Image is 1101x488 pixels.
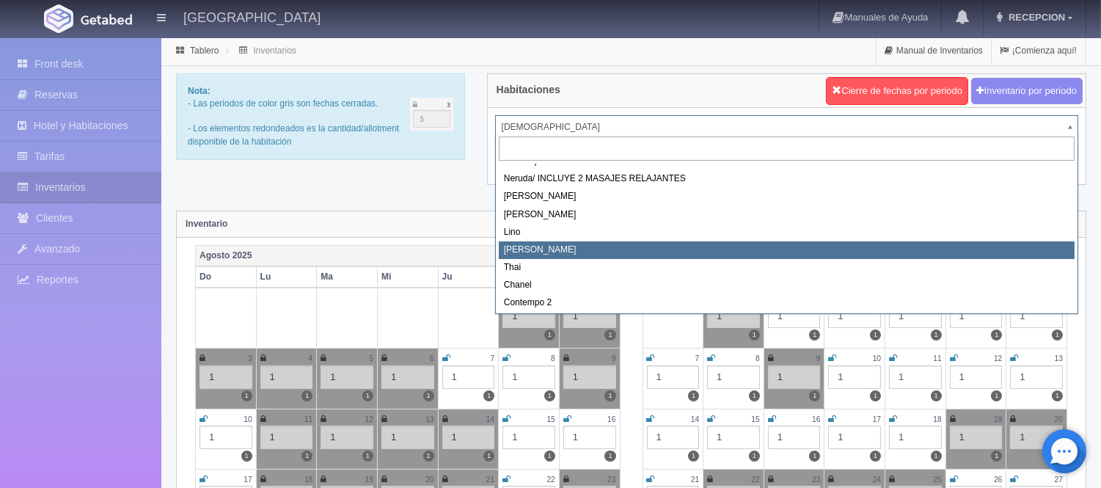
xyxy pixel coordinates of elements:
div: [PERSON_NAME] [499,241,1075,259]
div: [PERSON_NAME] [499,206,1075,224]
div: Neruda/ INCLUYE 2 MASAJES RELAJANTES [499,170,1075,188]
div: Contempo 2 [499,294,1075,312]
div: Thai [499,259,1075,277]
div: [PERSON_NAME] [499,188,1075,205]
div: Chanel [499,277,1075,294]
div: Lino [499,224,1075,241]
